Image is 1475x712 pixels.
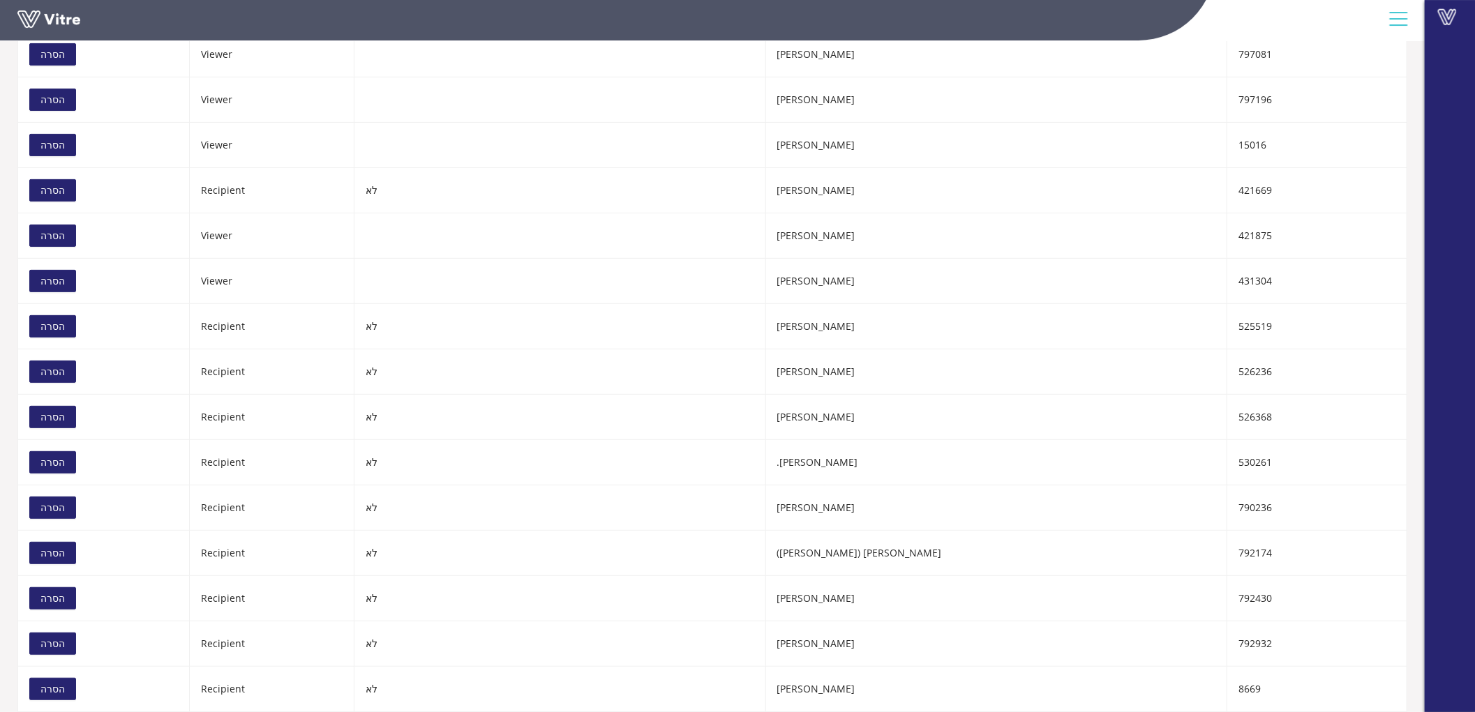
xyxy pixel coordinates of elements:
button: הסרה [29,89,76,111]
button: הסרה [29,406,76,428]
td: [PERSON_NAME] [766,485,1227,531]
span: 526368 [1238,410,1272,423]
td: [PERSON_NAME] [766,77,1227,123]
span: Recipient [201,319,245,333]
td: [PERSON_NAME] [766,349,1227,395]
td: [PERSON_NAME] [766,304,1227,349]
td: [PERSON_NAME] [766,32,1227,77]
td: לא [354,349,766,395]
button: הסרה [29,451,76,474]
span: 790236 [1238,501,1272,514]
span: הסרה [40,319,65,334]
span: הסרה [40,228,65,243]
td: [PERSON_NAME] [766,395,1227,440]
span: הסרה [40,409,65,425]
td: לא [354,395,766,440]
button: הסרה [29,633,76,655]
td: [PERSON_NAME] [766,168,1227,213]
td: לא [354,168,766,213]
td: לא [354,304,766,349]
td: [PERSON_NAME] [766,259,1227,304]
span: Recipient [201,591,245,605]
span: 526236 [1238,365,1272,378]
span: 797081 [1238,47,1272,61]
span: הסרה [40,364,65,379]
span: 792932 [1238,637,1272,650]
span: 8669 [1238,682,1261,695]
button: הסרה [29,134,76,156]
span: הסרה [40,273,65,289]
span: הסרה [40,47,65,62]
button: הסרה [29,225,76,247]
td: לא [354,440,766,485]
span: 525519 [1238,319,1272,333]
td: [PERSON_NAME] [766,213,1227,259]
td: [PERSON_NAME]. [766,440,1227,485]
td: [PERSON_NAME] [766,667,1227,712]
span: 15016 [1238,138,1266,151]
button: הסרה [29,270,76,292]
td: לא [354,576,766,621]
span: 530261 [1238,455,1272,469]
button: הסרה [29,542,76,564]
span: Recipient [201,682,245,695]
span: 431304 [1238,274,1272,287]
span: הסרה [40,545,65,561]
button: הסרה [29,497,76,519]
span: Recipient [201,365,245,378]
span: Recipient [201,546,245,559]
span: Viewer [201,47,232,61]
span: Recipient [201,637,245,650]
span: 792174 [1238,546,1272,559]
td: לא [354,667,766,712]
td: לא [354,485,766,531]
span: Viewer [201,93,232,106]
button: הסרה [29,361,76,383]
span: Recipient [201,455,245,469]
span: 792430 [1238,591,1272,605]
td: [PERSON_NAME] [766,621,1227,667]
td: לא [354,621,766,667]
td: [PERSON_NAME] [766,123,1227,168]
button: הסרה [29,587,76,609]
span: Viewer [201,229,232,242]
span: Recipient [201,501,245,514]
button: הסרה [29,678,76,700]
span: הסרה [40,500,65,515]
span: הסרה [40,137,65,153]
button: הסרה [29,315,76,338]
span: 797196 [1238,93,1272,106]
button: הסרה [29,179,76,202]
span: הסרה [40,183,65,198]
td: לא [354,531,766,576]
button: הסרה [29,43,76,66]
span: Recipient [201,410,245,423]
span: Viewer [201,274,232,287]
span: הסרה [40,636,65,651]
span: 421669 [1238,183,1272,197]
span: הסרה [40,681,65,697]
td: [PERSON_NAME] ([PERSON_NAME]) [766,531,1227,576]
span: הסרה [40,92,65,107]
span: 421875 [1238,229,1272,242]
span: הסרה [40,591,65,606]
td: [PERSON_NAME] [766,576,1227,621]
span: הסרה [40,455,65,470]
span: Recipient [201,183,245,197]
span: Viewer [201,138,232,151]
